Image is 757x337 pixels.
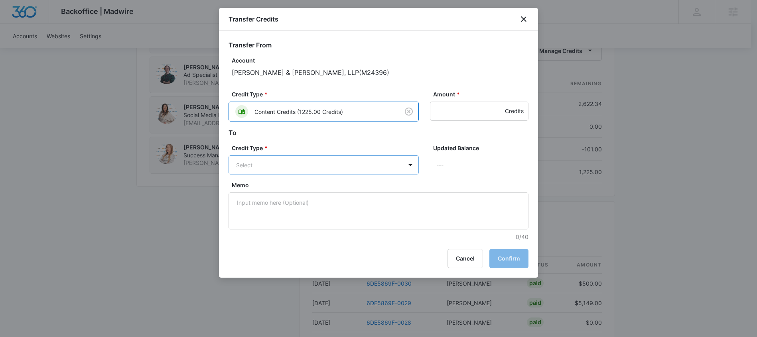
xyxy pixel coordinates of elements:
h2: To [229,128,528,137]
h1: Transfer Credits [229,14,278,24]
label: Credit Type [232,90,422,98]
label: Memo [232,181,532,189]
div: Select [236,161,392,169]
button: Cancel [447,249,483,268]
div: Credits [505,102,524,121]
label: Credit Type [232,144,422,152]
h2: Transfer From [229,40,528,50]
label: Updated Balance [433,144,532,152]
p: 0/40 [232,233,528,241]
label: Amount [433,90,532,98]
p: [PERSON_NAME] & [PERSON_NAME], LLP ( M24396 ) [232,68,528,77]
p: Content Credits (1225.00 Credits) [254,108,343,116]
button: close [519,14,528,24]
p: Account [232,56,528,65]
button: Clear [402,105,415,118]
p: --- [436,155,528,174]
